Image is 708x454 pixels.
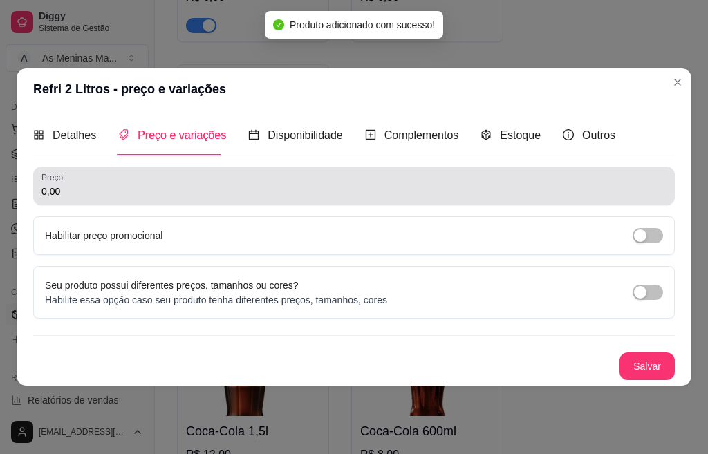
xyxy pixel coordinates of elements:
span: appstore [33,129,44,140]
p: Habilite essa opção caso seu produto tenha diferentes preços, tamanhos, cores [45,293,387,307]
button: Salvar [619,352,675,380]
button: Close [667,71,689,93]
span: calendar [248,129,259,140]
span: tags [118,129,129,140]
label: Habilitar preço promocional [45,230,162,241]
span: plus-square [365,129,376,140]
span: check-circle [273,19,284,30]
label: Preço [41,171,68,183]
span: Complementos [384,129,459,141]
header: Refri 2 Litros - preço e variações [17,68,691,110]
span: code-sandbox [481,129,492,140]
span: info-circle [563,129,574,140]
input: Preço [41,185,667,198]
span: Disponibilidade [268,129,343,141]
span: Estoque [500,129,541,141]
span: Detalhes [53,129,96,141]
span: Outros [582,129,615,141]
span: Produto adicionado com sucesso! [290,19,435,30]
label: Seu produto possui diferentes preços, tamanhos ou cores? [45,280,299,291]
span: Preço e variações [138,129,226,141]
